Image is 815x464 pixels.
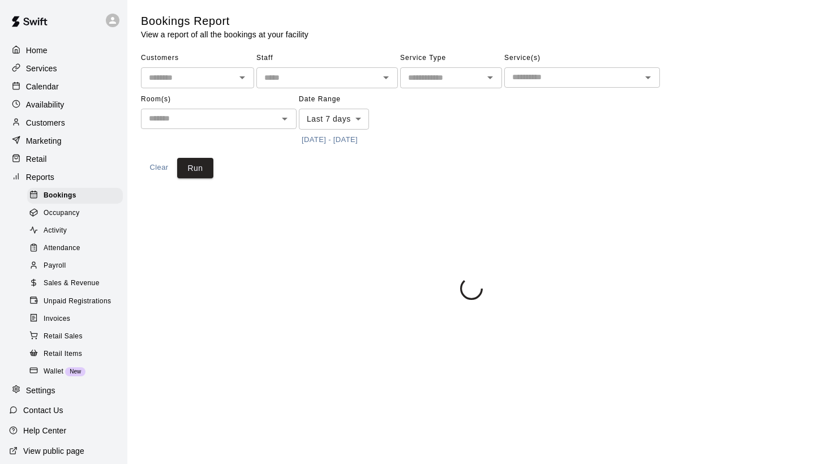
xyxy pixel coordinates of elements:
a: Settings [9,382,118,399]
a: Marketing [9,132,118,149]
div: Activity [27,223,123,239]
p: Customers [26,117,65,128]
span: Staff [256,49,398,67]
a: Customers [9,114,118,131]
div: Retail Items [27,346,123,362]
p: Settings [26,385,55,396]
a: Home [9,42,118,59]
span: Sales & Revenue [44,278,100,289]
div: Last 7 days [299,109,369,130]
a: Activity [27,222,127,240]
button: [DATE] - [DATE] [299,131,361,149]
span: Unpaid Registrations [44,296,111,307]
p: Contact Us [23,405,63,416]
p: Calendar [26,81,59,92]
div: Attendance [27,240,123,256]
button: Run [177,158,213,179]
a: Services [9,60,118,77]
a: Retail Items [27,345,127,363]
a: Unpaid Registrations [27,293,127,310]
p: Availability [26,99,65,110]
span: Activity [44,225,67,237]
span: Room(s) [141,91,297,109]
div: Payroll [27,258,123,274]
a: Reports [9,169,118,186]
p: View public page [23,445,84,457]
button: Open [378,70,394,85]
p: Services [26,63,57,74]
span: Occupancy [44,208,80,219]
span: Customers [141,49,254,67]
p: Reports [26,171,54,183]
button: Open [234,70,250,85]
p: View a report of all the bookings at your facility [141,29,308,40]
p: Marketing [26,135,62,147]
a: Attendance [27,240,127,257]
p: Help Center [23,425,66,436]
div: Invoices [27,311,123,327]
p: Home [26,45,48,56]
button: Open [482,70,498,85]
span: Wallet [44,366,63,377]
a: Sales & Revenue [27,275,127,293]
span: Retail Items [44,349,82,360]
a: Payroll [27,257,127,275]
a: Occupancy [27,204,127,222]
button: Open [640,70,656,85]
span: Bookings [44,190,76,201]
button: Clear [141,158,177,179]
a: Calendar [9,78,118,95]
a: Bookings [27,187,127,204]
button: Open [277,111,293,127]
p: Retail [26,153,47,165]
a: Retail Sales [27,328,127,345]
span: Retail Sales [44,331,83,342]
span: Service Type [400,49,502,67]
span: New [65,368,85,375]
div: Bookings [27,188,123,204]
div: Unpaid Registrations [27,294,123,310]
span: Service(s) [504,49,660,67]
a: Availability [9,96,118,113]
span: Attendance [44,243,80,254]
div: WalletNew [27,364,123,380]
a: Retail [9,151,118,167]
span: Date Range [299,91,398,109]
a: WalletNew [27,363,127,380]
div: Occupancy [27,205,123,221]
a: Invoices [27,310,127,328]
span: Payroll [44,260,66,272]
div: Sales & Revenue [27,276,123,291]
span: Invoices [44,313,70,325]
div: Retail Sales [27,329,123,345]
h5: Bookings Report [141,14,308,29]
